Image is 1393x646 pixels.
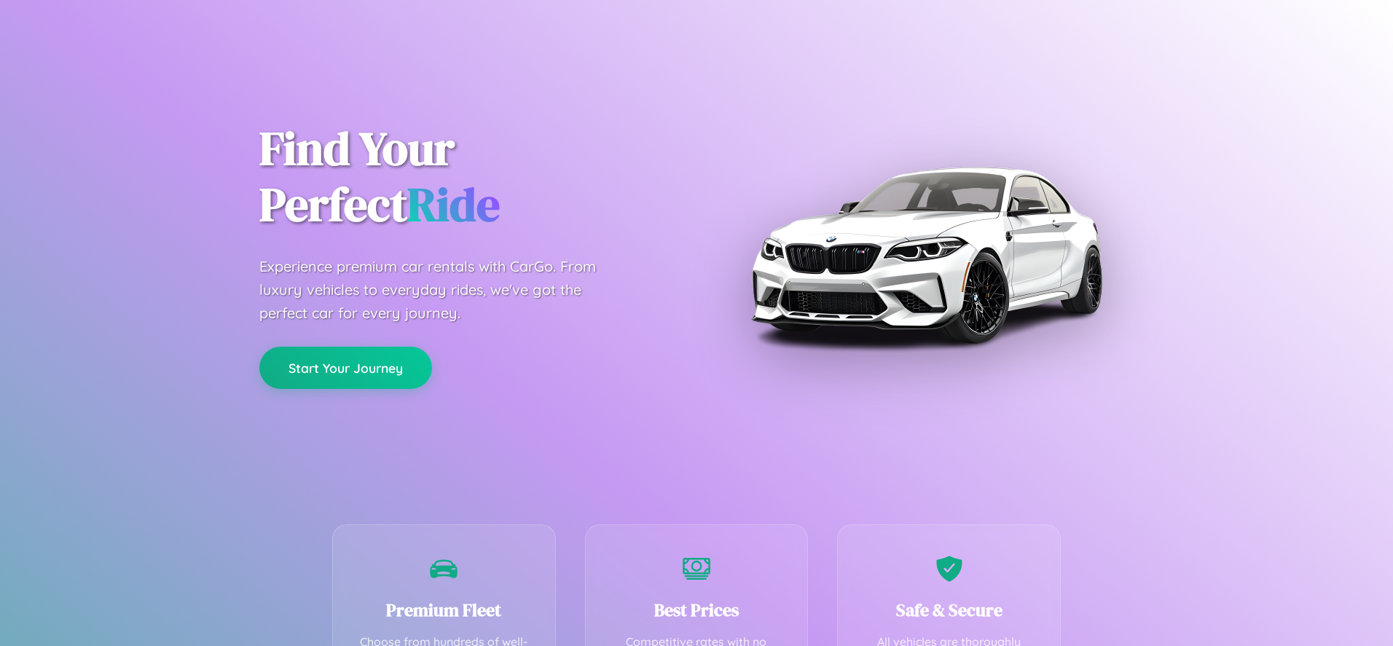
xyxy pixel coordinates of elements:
[259,347,432,389] button: Start Your Journey
[355,598,533,622] h3: Premium Fleet
[259,121,675,233] h1: Find Your Perfect
[259,255,624,325] p: Experience premium car rentals with CarGo. From luxury vehicles to everyday rides, we've got the ...
[608,598,786,622] h3: Best Prices
[744,73,1108,437] img: Premium BMW car rental vehicle
[407,173,500,236] span: Ride
[860,598,1038,622] h3: Safe & Secure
